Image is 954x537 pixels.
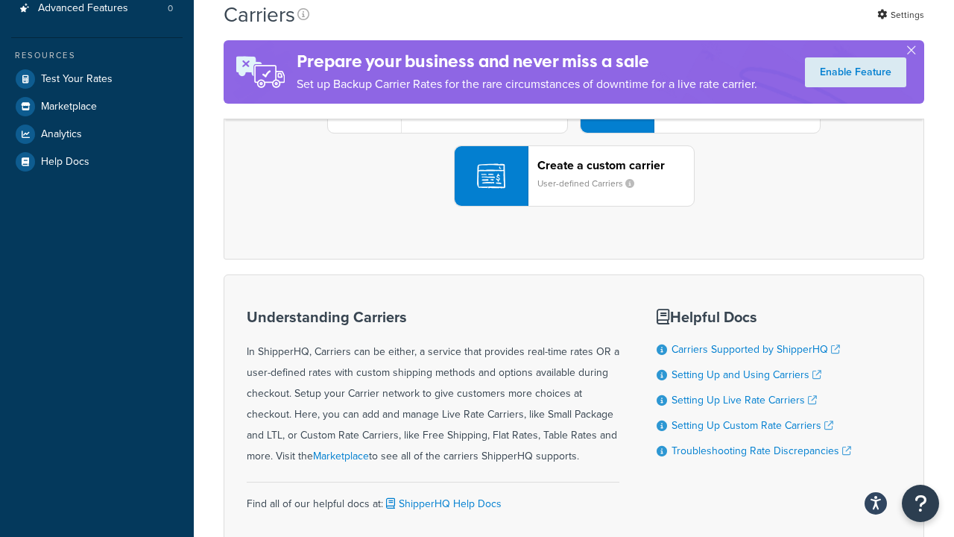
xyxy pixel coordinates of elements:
h4: Prepare your business and never miss a sale [297,49,757,74]
a: Setting Up Live Rate Carriers [672,392,817,408]
span: Marketplace [41,101,97,113]
button: Create a custom carrierUser-defined Carriers [454,145,695,207]
span: 0 [168,2,173,15]
span: Test Your Rates [41,73,113,86]
a: ShipperHQ Help Docs [383,496,502,512]
div: Resources [11,49,183,62]
div: In ShipperHQ, Carriers can be either, a service that provides real-time rates OR a user-defined r... [247,309,619,467]
a: Carriers Supported by ShipperHQ [672,342,840,357]
h3: Helpful Docs [657,309,851,325]
a: Marketplace [313,448,369,464]
a: Enable Feature [805,57,906,87]
a: Analytics [11,121,183,148]
small: User-defined Carriers [537,177,646,190]
span: Advanced Features [38,2,128,15]
div: Find all of our helpful docs at: [247,482,619,515]
a: Marketplace [11,93,183,120]
a: Setting Up and Using Carriers [672,367,821,383]
span: Help Docs [41,156,89,169]
img: ad-rules-rateshop-fe6ec290ccb7230408bd80ed9643f0289d75e0ffd9eb532fc0e269fcd187b520.png [224,40,297,104]
a: Setting Up Custom Rate Carriers [672,418,833,433]
p: Set up Backup Carrier Rates for the rare circumstances of downtime for a live rate carrier. [297,74,757,95]
h3: Understanding Carriers [247,309,619,325]
a: Test Your Rates [11,66,183,92]
img: icon-carrier-custom-c93b8a24.svg [477,162,505,190]
span: Analytics [41,128,82,141]
header: Create a custom carrier [537,158,694,172]
a: Settings [877,4,924,25]
a: Help Docs [11,148,183,175]
a: Troubleshooting Rate Discrepancies [672,443,851,459]
button: Open Resource Center [902,485,939,522]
